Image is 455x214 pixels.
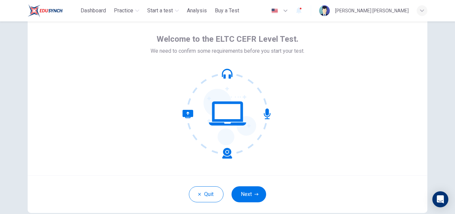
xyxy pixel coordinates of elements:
[151,47,304,55] span: We need to confirm some requirements before you start your test.
[215,7,239,15] span: Buy a Test
[157,34,298,44] span: Welcome to the ELTC CEFR Level Test.
[28,4,78,17] a: ELTC logo
[147,7,173,15] span: Start a test
[432,191,448,207] div: Open Intercom Messenger
[189,186,224,202] button: Quit
[78,5,109,17] button: Dashboard
[231,186,266,202] button: Next
[212,5,242,17] button: Buy a Test
[319,5,330,16] img: Profile picture
[114,7,133,15] span: Practice
[184,5,210,17] button: Analysis
[81,7,106,15] span: Dashboard
[270,8,279,13] img: en
[111,5,142,17] button: Practice
[28,4,63,17] img: ELTC logo
[335,7,409,15] div: [PERSON_NAME] [PERSON_NAME]
[187,7,207,15] span: Analysis
[145,5,182,17] button: Start a test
